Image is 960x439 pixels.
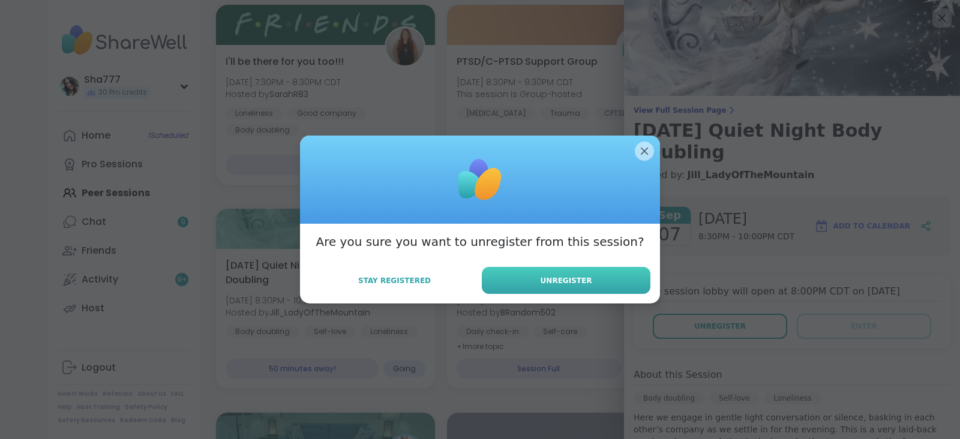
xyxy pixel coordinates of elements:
[358,275,431,286] span: Stay Registered
[541,275,592,286] span: Unregister
[450,150,510,210] img: ShareWell Logomark
[482,267,650,294] button: Unregister
[316,233,644,250] h3: Are you sure you want to unregister from this session?
[310,268,479,293] button: Stay Registered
